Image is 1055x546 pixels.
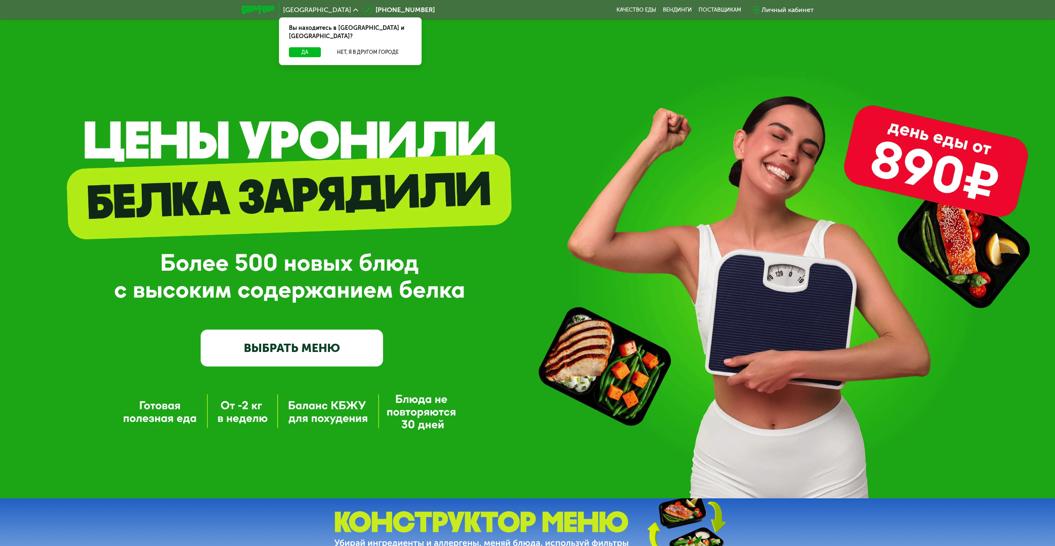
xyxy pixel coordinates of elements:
[283,7,351,13] span: [GEOGRAPHIC_DATA]
[324,47,412,57] button: Нет, я в другом городе
[762,5,814,15] div: Личный кабинет
[616,7,656,13] a: Качество еды
[289,47,321,57] button: Да
[201,330,383,366] a: ВЫБРАТЬ МЕНЮ
[698,7,741,13] div: поставщикам
[279,17,422,47] div: Вы находитесь в [GEOGRAPHIC_DATA] и [GEOGRAPHIC_DATA]?
[663,7,692,13] a: Вендинги
[362,5,435,15] a: [PHONE_NUMBER]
